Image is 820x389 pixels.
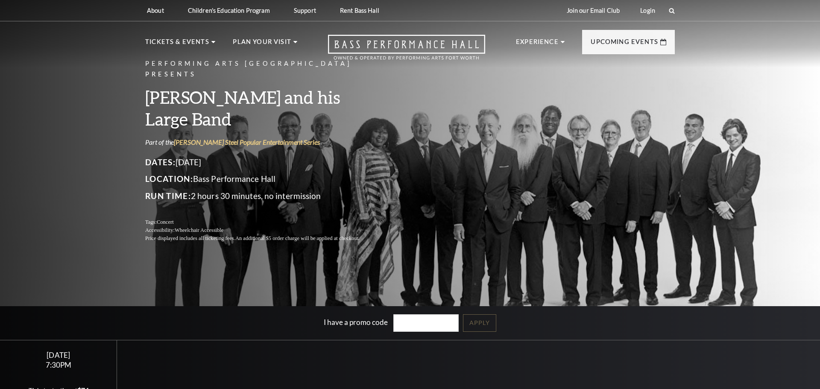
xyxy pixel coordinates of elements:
[188,7,270,14] p: Children's Education Program
[145,226,380,234] p: Accessibility:
[157,219,174,225] span: Concert
[145,172,380,186] p: Bass Performance Hall
[145,191,191,201] span: Run Time:
[145,189,380,203] p: 2 hours 30 minutes, no intermission
[145,58,380,80] p: Performing Arts [GEOGRAPHIC_DATA] Presents
[145,86,380,130] h3: [PERSON_NAME] and his Large Band
[145,218,380,226] p: Tags:
[147,7,164,14] p: About
[10,361,107,369] div: 7:30PM
[233,37,291,52] p: Plan Your Visit
[10,351,107,360] div: [DATE]
[145,174,193,184] span: Location:
[235,235,360,241] span: An additional $5 order charge will be applied at checkout.
[516,37,559,52] p: Experience
[340,7,379,14] p: Rent Bass Hall
[145,234,380,243] p: Price displayed includes all ticketing fees.
[324,318,388,327] label: I have a promo code
[145,37,209,52] p: Tickets & Events
[145,137,380,147] p: Part of the
[175,227,223,233] span: Wheelchair Accessible
[294,7,316,14] p: Support
[174,138,320,146] a: [PERSON_NAME] Steel Popular Entertainment Series
[145,157,176,167] span: Dates:
[591,37,658,52] p: Upcoming Events
[145,155,380,169] p: [DATE]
